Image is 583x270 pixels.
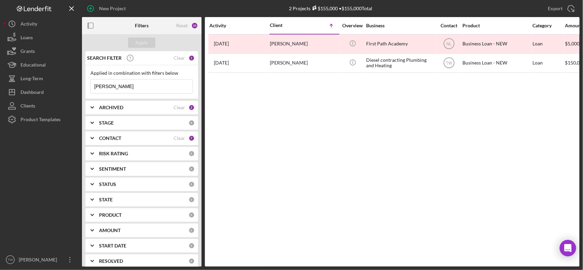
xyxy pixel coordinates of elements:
div: Product [462,23,531,28]
b: STATUS [99,182,116,187]
button: Export [541,2,580,15]
b: RESOLVED [99,258,123,264]
button: Activity [3,17,79,31]
div: Contact [436,23,462,28]
div: Apply [136,38,148,48]
div: Dashboard [20,85,44,101]
button: Apply [128,38,155,48]
button: Dashboard [3,85,79,99]
button: Grants [3,44,79,58]
div: Activity [209,23,269,28]
div: 0 [189,227,195,233]
button: TW[PERSON_NAME] [3,253,79,267]
div: Category [532,23,564,28]
div: 0 [189,212,195,218]
b: Filters [135,23,149,28]
div: Applied in combination with filters below [91,70,193,76]
div: Business [366,23,434,28]
b: AMOUNT [99,228,121,233]
div: 0 [189,197,195,203]
b: SENTIMENT [99,166,126,172]
div: Business Loan - NEW [462,35,531,53]
div: Business Loan - NEW [462,54,531,72]
text: TW [446,61,452,66]
button: Product Templates [3,113,79,126]
div: Reset [176,23,188,28]
div: [PERSON_NAME] [270,35,338,53]
div: Loan [532,54,564,72]
div: Long-Term [20,72,43,87]
div: Client [270,23,304,28]
div: Diesel contracting Plumbing and Heating [366,54,434,72]
button: Clients [3,99,79,113]
b: START DATE [99,243,126,248]
div: [PERSON_NAME] [270,54,338,72]
text: TW [8,258,13,262]
div: Clear [173,136,185,141]
div: Loans [20,31,33,46]
div: First Path Academy [366,35,434,53]
div: 1 [189,55,195,61]
div: 7 [189,135,195,141]
button: New Project [82,2,133,15]
b: RISK RATING [99,151,128,156]
b: STATE [99,197,113,202]
div: 0 [189,166,195,172]
b: ARCHIVED [99,105,123,110]
div: 0 [189,151,195,157]
div: 0 [189,181,195,187]
div: Clear [173,55,185,61]
b: STAGE [99,120,114,126]
time: 2025-07-26 00:08 [214,41,229,46]
div: Export [548,2,563,15]
div: $155,000 [311,5,338,11]
div: Product Templates [20,113,60,128]
div: 10 [191,22,198,29]
div: 2 [189,104,195,111]
div: Clients [20,99,35,114]
time: 2025-08-04 16:54 [214,60,229,66]
b: SEARCH FILTER [87,55,122,61]
div: Activity [20,17,37,32]
div: Educational [20,58,46,73]
div: 0 [189,120,195,126]
div: 0 [189,258,195,264]
div: Grants [20,44,35,60]
b: PRODUCT [99,212,122,218]
button: Long-Term [3,72,79,85]
b: CONTACT [99,136,121,141]
div: Clear [173,105,185,110]
div: Open Intercom Messenger [560,240,576,256]
div: 0 [189,243,195,249]
button: Loans [3,31,79,44]
div: [PERSON_NAME] [17,253,61,268]
text: NL [446,42,452,46]
div: Loan [532,35,564,53]
div: New Project [99,2,126,15]
div: 2 Projects • $155,000 Total [289,5,373,11]
button: Educational [3,58,79,72]
div: Overview [340,23,365,28]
